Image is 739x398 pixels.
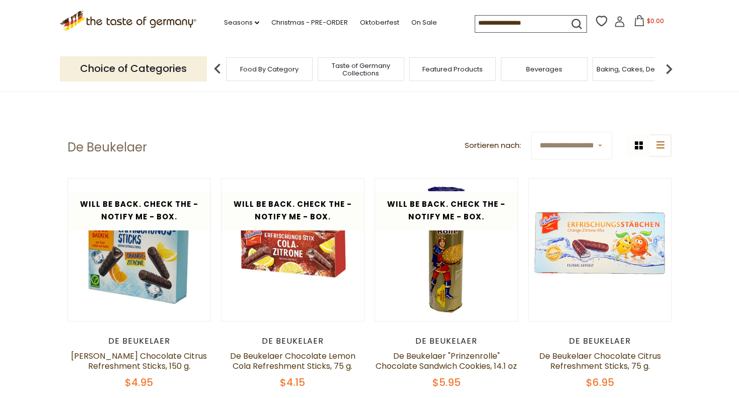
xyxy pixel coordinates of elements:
[528,336,672,346] div: De Beukelaer
[375,336,518,346] div: De Beukelaer
[221,179,364,321] img: De Beukelaer Chocolate Lemon Cola
[67,336,211,346] div: De Beukelaer
[432,375,461,389] span: $5.95
[539,350,661,372] a: De Beukelaer Chocolate Citrus Refreshment Sticks, 75 g.
[230,350,355,372] a: De Beukelaer Chocolate Lemon Cola Refreshment Sticks, 75 g.
[529,179,671,321] img: De Beukelaer Chocolate Citrus Refreshment Sticks, 75 g.
[67,140,147,155] h1: De Beukelaer
[627,15,670,30] button: $0.00
[375,179,518,321] img: De Beukelaer "Prinzenrolle" Chocolate Sandwich Cookies, 14.1 oz
[207,59,228,79] img: previous arrow
[586,375,614,389] span: $6.95
[60,56,207,81] p: Choice of Categories
[221,336,364,346] div: De Beukelaer
[422,65,483,73] a: Featured Products
[465,139,521,152] label: Sortieren nach:
[271,17,348,28] a: Christmas - PRE-ORDER
[321,62,401,77] a: Taste of Germany Collections
[647,17,664,25] span: $0.00
[224,17,259,28] a: Seasons
[71,350,207,372] a: [PERSON_NAME] Chocolate Citrus Refreshment Sticks, 150 g.
[68,179,210,321] img: Grisson Chocolate Citrus Refreshment Sticks
[376,350,517,372] a: De Beukelaer "Prinzenrolle" Chocolate Sandwich Cookies, 14.1 oz
[280,375,305,389] span: $4.15
[240,65,299,73] a: Food By Category
[360,17,399,28] a: Oktoberfest
[125,375,153,389] span: $4.95
[659,59,679,79] img: next arrow
[411,17,437,28] a: On Sale
[597,65,675,73] a: Baking, Cakes, Desserts
[526,65,562,73] a: Beverages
